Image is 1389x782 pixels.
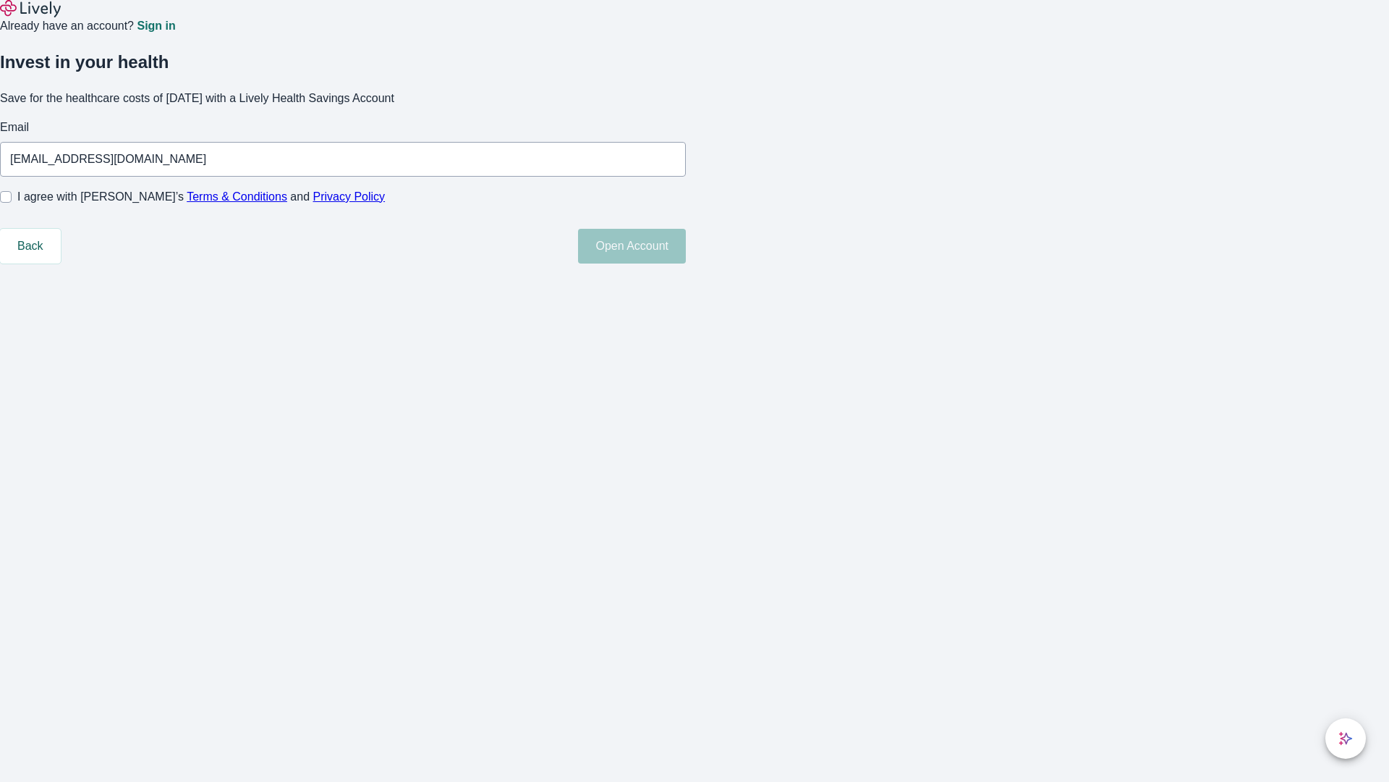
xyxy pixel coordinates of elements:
span: I agree with [PERSON_NAME]’s and [17,188,385,206]
a: Privacy Policy [313,190,386,203]
a: Sign in [137,20,175,32]
svg: Lively AI Assistant [1338,731,1353,746]
a: Terms & Conditions [187,190,287,203]
button: chat [1325,718,1366,759]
